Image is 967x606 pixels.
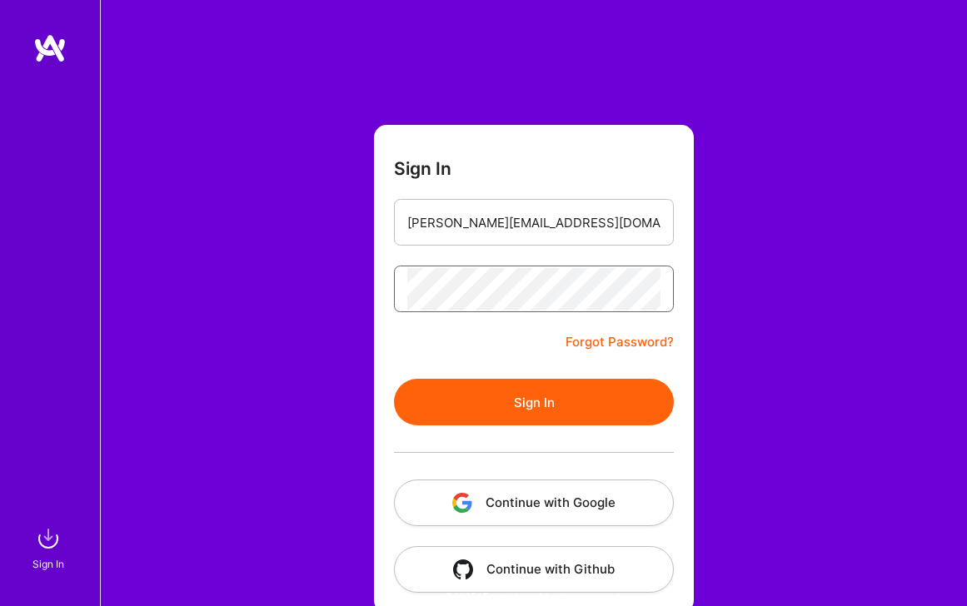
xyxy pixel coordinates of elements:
div: Sign In [32,555,64,573]
input: Email... [407,201,660,244]
img: icon [453,559,473,579]
img: icon [452,493,472,513]
button: Sign In [394,379,674,425]
h3: Sign In [394,158,451,179]
a: sign inSign In [35,522,65,573]
a: Forgot Password? [566,332,674,352]
img: logo [33,33,67,63]
button: Continue with Google [394,479,674,526]
img: sign in [32,522,65,555]
button: Continue with Github [394,546,674,593]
